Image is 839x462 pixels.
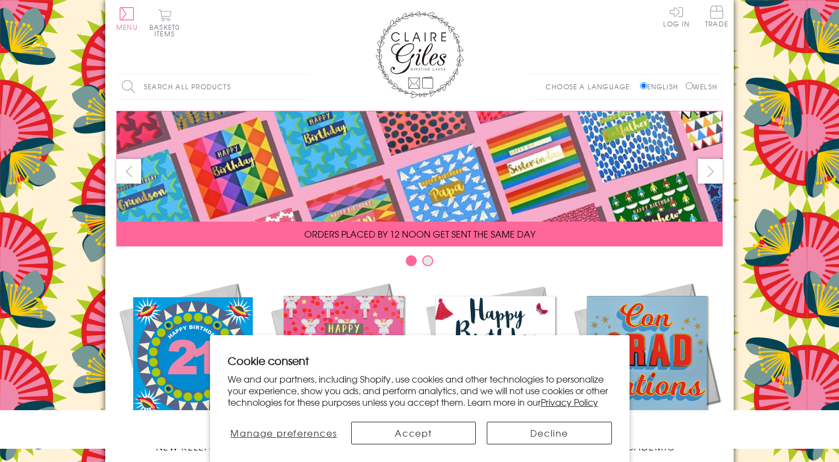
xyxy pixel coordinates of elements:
button: prev [116,159,141,184]
h2: Cookie consent [228,353,612,368]
span: Menu [116,22,138,32]
button: next [698,159,723,184]
span: Trade [705,6,728,27]
p: We and our partners, including Shopify, use cookies and other technologies to personalize your ex... [228,373,612,407]
button: Carousel Page 2 [422,255,433,266]
span: Manage preferences [230,426,337,439]
a: Academic [571,280,723,453]
img: Claire Giles Greetings Cards [375,11,464,98]
label: Welsh [686,82,717,92]
input: Search all products [116,74,309,99]
label: English [640,82,684,92]
span: ORDERS PLACED BY 12 NOON GET SENT THE SAME DAY [304,227,535,240]
a: Privacy Policy [541,395,598,409]
a: Trade [705,6,728,29]
a: Log In [663,6,690,27]
div: Carousel Pagination [116,255,723,272]
button: Manage preferences [228,422,341,444]
span: 0 items [154,22,180,39]
button: Basket0 items [149,9,180,37]
input: Welsh [686,82,693,89]
p: Choose a language: [546,82,638,92]
button: Decline [487,422,611,444]
a: Birthdays [419,280,571,453]
button: Menu [116,7,138,30]
button: Carousel Page 1 (Current Slide) [406,255,417,266]
input: English [640,82,647,89]
button: Accept [351,422,476,444]
a: New Releases [116,280,268,453]
input: Search [298,74,309,99]
a: Christmas [268,280,419,453]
